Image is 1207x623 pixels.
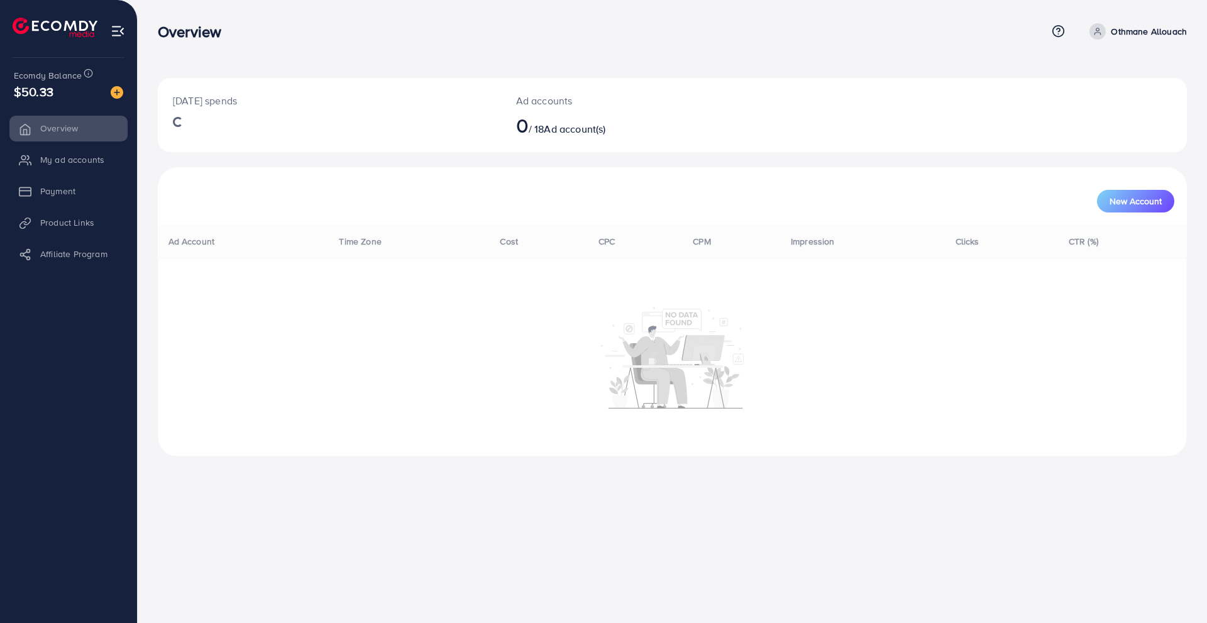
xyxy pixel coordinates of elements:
span: $50.33 [14,82,53,101]
span: New Account [1110,197,1162,206]
p: [DATE] spends [173,93,486,108]
img: logo [13,18,97,37]
button: New Account [1097,190,1174,212]
a: Othmane Allouach [1084,23,1187,40]
span: Ecomdy Balance [14,69,82,82]
img: image [111,86,123,99]
h3: Overview [158,23,231,41]
span: Ad account(s) [544,122,605,136]
h2: / 18 [516,113,743,137]
p: Ad accounts [516,93,743,108]
span: 0 [516,111,529,140]
p: Othmane Allouach [1111,24,1187,39]
img: menu [111,24,125,38]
